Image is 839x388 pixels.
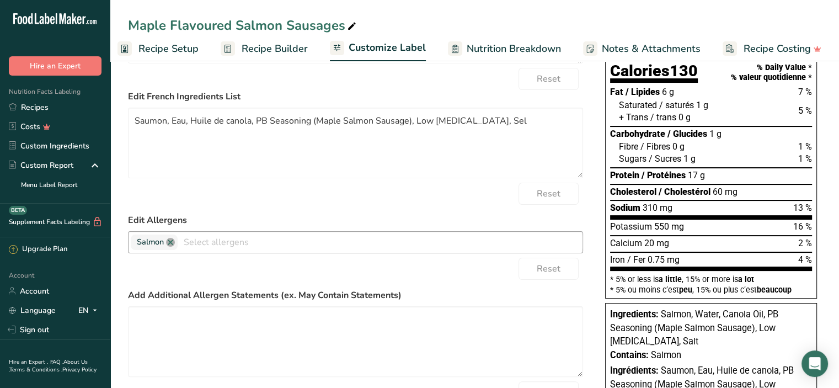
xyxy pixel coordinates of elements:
[117,36,199,61] a: Recipe Setup
[78,304,101,317] div: EN
[610,187,656,197] span: Cholesterol
[793,203,812,213] span: 13 %
[519,258,579,280] button: Reset
[688,170,705,180] span: 17 g
[610,63,698,83] div: Calories
[610,309,778,347] span: Salmon, Water, Canola Oil, PB Seasoning (Maple Salmon Sausage), Low [MEDICAL_DATA], Salt
[798,87,812,97] span: 7 %
[651,350,681,360] span: Salmon
[9,358,48,366] a: Hire an Expert .
[128,15,359,35] div: Maple Flavoured Salmon Sausages
[9,301,56,320] a: Language
[9,206,27,215] div: BETA
[619,141,638,152] span: Fibre
[9,56,101,76] button: Hire an Expert
[537,72,560,86] span: Reset
[448,36,561,61] a: Nutrition Breakdown
[798,141,812,152] span: 1 %
[713,187,738,197] span: 60 mg
[640,141,670,152] span: / Fibres
[738,275,754,284] span: a lot
[798,153,812,164] span: 1 %
[793,221,812,232] span: 16 %
[744,41,811,56] span: Recipe Costing
[659,187,710,197] span: / Cholestérol
[128,289,583,302] label: Add Additional Allergen Statements (ex. May Contain Statements)
[627,254,645,265] span: / Fer
[349,40,426,55] span: Customize Label
[330,35,426,62] a: Customize Label
[659,275,682,284] span: a little
[678,112,691,123] span: 0 g
[619,100,657,110] span: Saturated
[670,61,698,80] span: 130
[662,87,674,97] span: 6 g
[62,366,97,374] a: Privacy Policy
[610,238,642,248] span: Calcium
[610,129,665,139] span: Carbohydrate
[583,36,701,61] a: Notes & Attachments
[757,285,792,294] span: beaucoup
[644,238,669,248] span: 20 mg
[731,63,812,82] div: % Daily Value * % valeur quotidienne *
[696,100,708,110] span: 1 g
[610,203,640,213] span: Sodium
[137,236,164,248] span: Salmon
[801,350,828,377] div: Open Intercom Messenger
[602,41,701,56] span: Notes & Attachments
[537,262,560,275] span: Reset
[619,112,648,123] span: + Trans
[659,100,694,110] span: / saturés
[9,244,67,255] div: Upgrade Plan
[610,170,639,180] span: Protein
[178,233,583,251] input: Select allergens
[649,153,681,164] span: / Sucres
[610,221,652,232] span: Potassium
[667,129,707,139] span: / Glucides
[798,254,812,265] span: 4 %
[798,105,812,116] span: 5 %
[9,160,73,171] div: Custom Report
[50,358,63,366] a: FAQ .
[9,358,88,374] a: About Us .
[798,238,812,248] span: 2 %
[654,221,684,232] span: 550 mg
[619,153,646,164] span: Sugars
[683,153,696,164] span: 1 g
[467,41,561,56] span: Nutrition Breakdown
[519,68,579,90] button: Reset
[537,187,560,200] span: Reset
[709,129,722,139] span: 1 g
[672,141,685,152] span: 0 g
[221,36,308,61] a: Recipe Builder
[519,183,579,205] button: Reset
[643,203,672,213] span: 310 mg
[650,112,676,123] span: / trans
[610,309,659,320] span: Ingredients:
[642,170,686,180] span: / Protéines
[610,350,649,360] span: Contains:
[679,285,692,294] span: peu
[610,87,623,97] span: Fat
[242,41,308,56] span: Recipe Builder
[610,271,812,294] section: * 5% or less is , 15% or more is
[610,365,659,376] span: Ingrédients:
[138,41,199,56] span: Recipe Setup
[723,36,821,61] a: Recipe Costing
[9,366,62,374] a: Terms & Conditions .
[128,214,583,227] label: Edit Allergens
[610,254,625,265] span: Iron
[626,87,660,97] span: / Lipides
[648,254,680,265] span: 0.75 mg
[128,90,583,103] label: Edit French Ingredients List
[610,286,812,294] div: * 5% ou moins c’est , 15% ou plus c’est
